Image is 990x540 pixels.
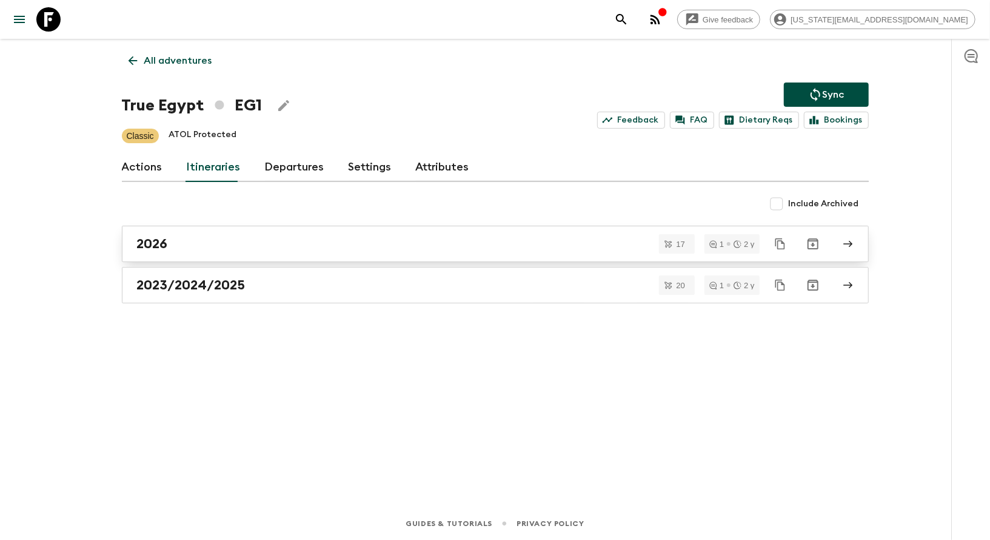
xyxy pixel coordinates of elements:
span: 20 [669,282,692,289]
a: Attributes [416,153,469,182]
span: [US_STATE][EMAIL_ADDRESS][DOMAIN_NAME] [784,15,975,24]
a: Feedback [597,112,665,129]
a: Dietary Reqs [719,112,799,129]
a: Itineraries [187,153,241,182]
button: Sync adventure departures to the booking engine [784,83,869,107]
a: FAQ [670,112,714,129]
button: menu [7,7,32,32]
p: ATOL Protected [169,129,236,143]
a: Settings [349,153,392,182]
p: All adventures [144,53,212,68]
h2: 2023/2024/2025 [137,277,246,293]
div: 1 [709,240,724,248]
span: Include Archived [789,198,859,210]
a: Give feedback [677,10,760,29]
div: 2 y [734,240,754,248]
p: Sync [823,87,845,102]
a: 2026 [122,226,869,262]
span: Give feedback [696,15,760,24]
div: 1 [709,282,724,289]
span: 17 [669,240,692,248]
a: All adventures [122,49,219,73]
button: Duplicate [769,274,791,296]
a: Privacy Policy [517,517,584,530]
h2: 2026 [137,236,168,252]
button: search adventures [609,7,634,32]
button: Archive [801,232,825,256]
div: 2 y [734,282,754,289]
button: Duplicate [769,233,791,255]
a: Actions [122,153,162,182]
a: Bookings [804,112,869,129]
button: Archive [801,273,825,297]
button: Edit Adventure Title [272,93,296,118]
div: [US_STATE][EMAIL_ADDRESS][DOMAIN_NAME] [770,10,975,29]
a: Guides & Tutorials [406,517,492,530]
a: 2023/2024/2025 [122,267,869,303]
a: Departures [265,153,324,182]
p: Classic [127,130,154,142]
h1: True Egypt EG1 [122,93,262,118]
